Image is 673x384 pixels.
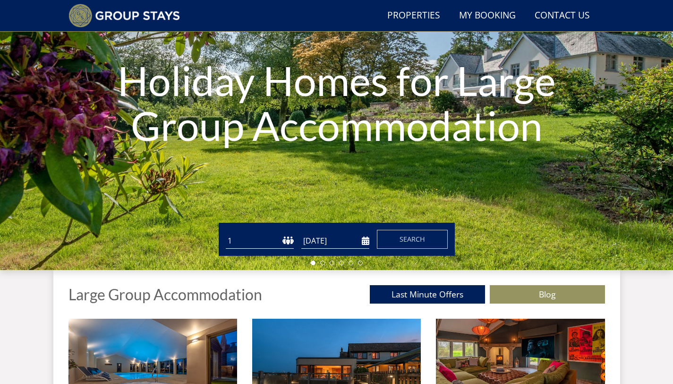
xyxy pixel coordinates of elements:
input: Arrival Date [301,233,369,249]
a: My Booking [455,5,520,26]
button: Search [377,230,448,249]
a: Properties [383,5,444,26]
a: Last Minute Offers [370,285,485,304]
h1: Large Group Accommodation [68,286,262,303]
span: Search [400,235,425,244]
h1: Holiday Homes for Large Group Accommodation [101,39,572,166]
img: Group Stays [68,4,180,27]
a: Contact Us [531,5,594,26]
a: Blog [490,285,605,304]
